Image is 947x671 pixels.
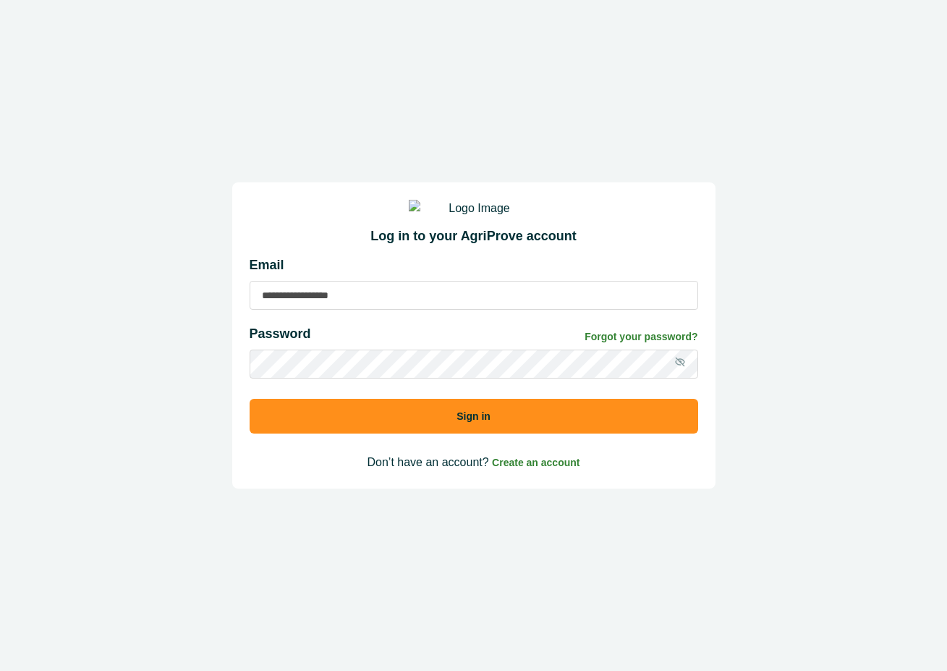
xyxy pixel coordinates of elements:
p: Don’t have an account? [250,454,698,471]
button: Sign in [250,399,698,434]
h2: Log in to your AgriProve account [250,229,698,245]
p: Email [250,256,698,275]
p: Password [250,324,311,344]
a: Forgot your password? [585,329,697,345]
a: Create an account [492,456,579,468]
span: Create an account [492,457,579,468]
img: Logo Image [409,200,539,217]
